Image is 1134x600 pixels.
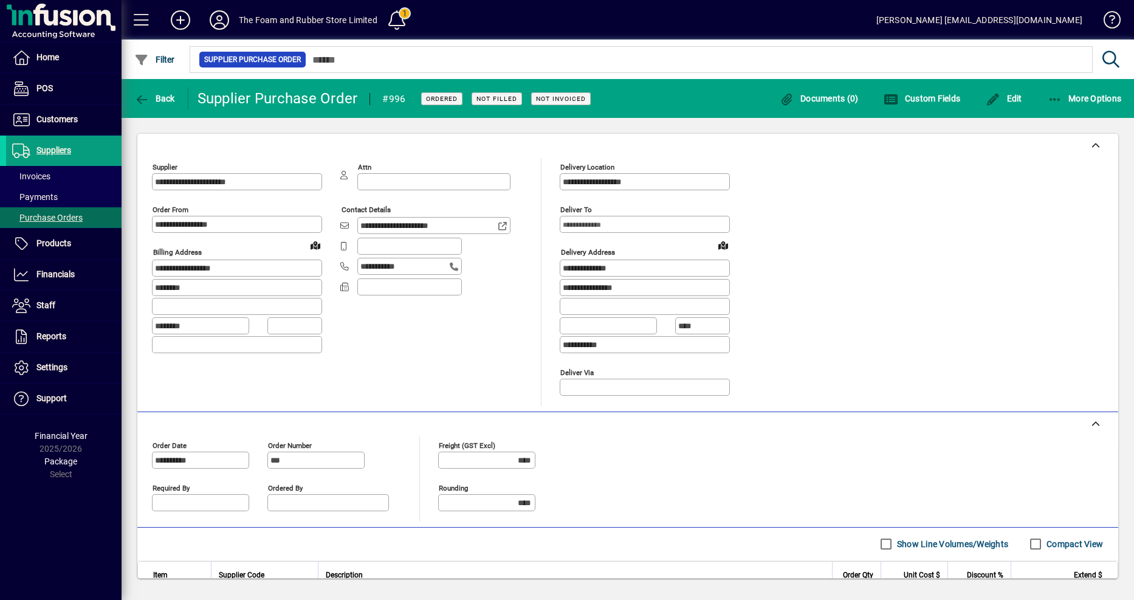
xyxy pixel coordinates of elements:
button: Back [131,88,178,109]
span: Item [153,568,168,582]
span: More Options [1048,94,1122,103]
a: Home [6,43,122,73]
span: Supplier Purchase Order [204,53,301,66]
mat-label: Rounding [439,483,468,492]
span: Documents (0) [780,94,859,103]
button: More Options [1045,88,1125,109]
span: Financials [36,269,75,279]
button: Profile [200,9,239,31]
a: Products [6,229,122,259]
mat-label: Supplier [153,163,177,171]
div: The Foam and Rubber Store Limited [239,10,377,30]
a: POS [6,74,122,104]
span: Extend $ [1074,568,1102,582]
span: Home [36,52,59,62]
label: Show Line Volumes/Weights [895,538,1008,550]
app-page-header-button: Back [122,88,188,109]
span: Discount % [967,568,1003,582]
span: Supplier Code [219,568,264,582]
mat-label: Deliver To [560,205,592,214]
a: Support [6,384,122,414]
span: Package [44,457,77,466]
span: Customers [36,114,78,124]
a: Payments [6,187,122,207]
span: Not Filled [476,95,517,103]
mat-label: Delivery Location [560,163,614,171]
label: Compact View [1044,538,1103,550]
mat-label: Order from [153,205,188,214]
button: Edit [983,88,1025,109]
span: Payments [12,192,58,202]
button: Add [161,9,200,31]
mat-label: Deliver via [560,368,594,376]
a: Knowledge Base [1094,2,1119,42]
a: Settings [6,353,122,383]
span: Suppliers [36,145,71,155]
a: View on map [306,235,325,255]
a: Customers [6,105,122,135]
div: #996 [382,89,405,109]
span: Not Invoiced [536,95,586,103]
span: Products [36,238,71,248]
a: Financials [6,260,122,290]
mat-label: Required by [153,483,190,492]
span: Financial Year [35,431,88,441]
span: Edit [986,94,1022,103]
span: Custom Fields [884,94,960,103]
div: Supplier Purchase Order [198,89,358,108]
button: Filter [131,49,178,71]
span: Invoices [12,171,50,181]
a: Staff [6,291,122,321]
mat-label: Freight (GST excl) [439,441,495,449]
span: Order Qty [843,568,873,582]
mat-label: Order date [153,441,187,449]
span: Reports [36,331,66,341]
span: Purchase Orders [12,213,83,222]
button: Custom Fields [881,88,963,109]
span: Ordered [426,95,458,103]
span: Unit Cost $ [904,568,940,582]
span: POS [36,83,53,93]
span: Settings [36,362,67,372]
mat-label: Ordered by [268,483,303,492]
mat-label: Attn [358,163,371,171]
a: Invoices [6,166,122,187]
span: Description [326,568,363,582]
span: Back [134,94,175,103]
a: Purchase Orders [6,207,122,228]
div: [PERSON_NAME] [EMAIL_ADDRESS][DOMAIN_NAME] [876,10,1082,30]
button: Documents (0) [777,88,862,109]
a: Reports [6,322,122,352]
mat-label: Order number [268,441,312,449]
span: Support [36,393,67,403]
span: Staff [36,300,55,310]
a: View on map [713,235,733,255]
span: Filter [134,55,175,64]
